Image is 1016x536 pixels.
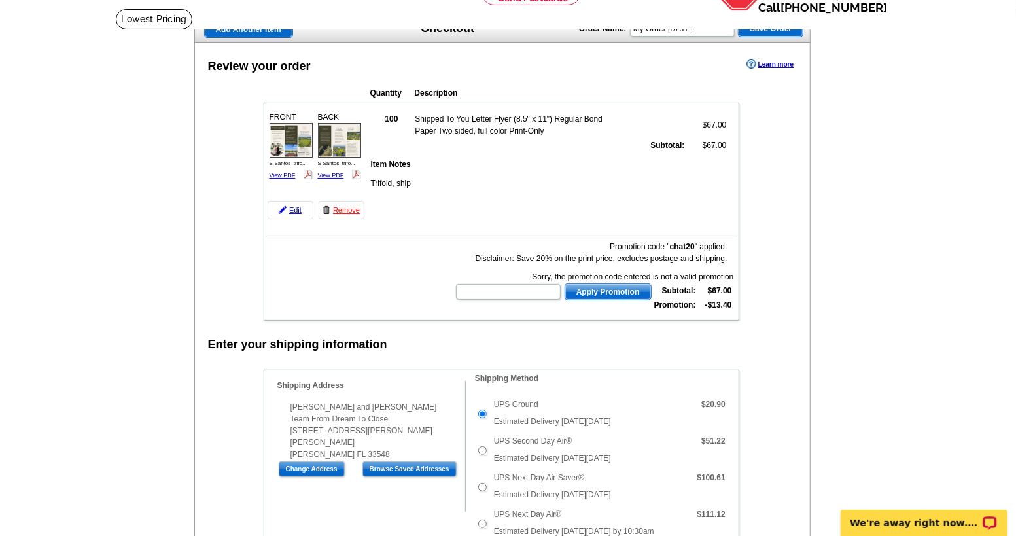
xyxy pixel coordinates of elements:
a: View PDF [270,172,296,179]
span: S-Santos_trifo... [270,160,307,166]
strong: $51.22 [701,437,726,446]
a: Add Another Item [204,21,293,38]
img: trashcan-icon.gif [323,206,330,214]
strong: $20.90 [701,400,726,409]
th: Quantity [370,86,413,99]
label: UPS Next Day Air Saver® [494,472,584,484]
iframe: LiveChat chat widget [832,495,1016,536]
div: Review your order [208,58,311,75]
button: Apply Promotion [565,283,652,300]
legend: Shipping Method [474,372,540,384]
div: Sorry, the promotion code entered is not a valid promotion [455,271,733,283]
strong: Subtotal: [662,286,696,295]
span: Estimated Delivery [DATE][DATE] [494,490,611,499]
td: Trifold, ship [370,177,597,190]
label: UPS Second Day Air® [494,435,572,447]
img: pdf_logo.png [351,170,361,179]
strong: $67.00 [708,286,732,295]
a: [PHONE_NUMBER] [781,1,888,14]
strong: Promotion: [654,300,696,310]
span: S-Santos_trifo... [318,160,355,166]
strong: $111.12 [697,510,725,519]
th: Description [414,86,654,99]
img: small-thumb.jpg [270,123,313,157]
span: Estimated Delivery [DATE][DATE] by 10:30am [494,527,654,536]
span: Add Another Item [205,22,292,37]
strong: Subtotal: [651,141,685,150]
span: Call [759,1,888,14]
div: BACK [316,109,363,183]
span: Estimated Delivery [DATE][DATE] [494,417,611,426]
div: Promotion code " " applied. Disclaimer: Save 20% on the print price, excludes postage and shipping. [455,241,727,264]
img: pdf_logo.png [303,170,313,179]
img: small-thumb.jpg [318,123,361,157]
label: UPS Next Day Air® [494,509,562,520]
a: Remove [319,201,364,219]
a: Learn more [746,59,794,69]
h4: Shipping Address [277,381,465,390]
strong: 100 [385,115,398,124]
span: Apply Promotion [565,284,651,300]
td: $67.00 [687,113,727,137]
input: Change Address [279,461,345,477]
strong: -$13.40 [705,300,732,310]
label: UPS Ground [494,399,538,410]
input: Browse Saved Addresses [362,461,457,477]
th: Item Notes [370,158,597,171]
td: Shipped To You Letter Flyer (8.5" x 11") Regular Bond Paper Two sided, full color Print-Only [415,113,604,137]
strong: $100.61 [697,473,725,482]
span: Estimated Delivery [DATE][DATE] [494,454,611,463]
div: FRONT [268,109,315,183]
img: pencil-icon.gif [279,206,287,214]
td: $67.00 [687,139,727,152]
b: chat20 [670,242,695,251]
a: View PDF [318,172,344,179]
a: Edit [268,201,313,219]
div: Enter your shipping information [208,336,387,353]
div: [PERSON_NAME] and [PERSON_NAME] Team From Dream To Close [STREET_ADDRESS][PERSON_NAME][PERSON_NAM... [277,401,465,460]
